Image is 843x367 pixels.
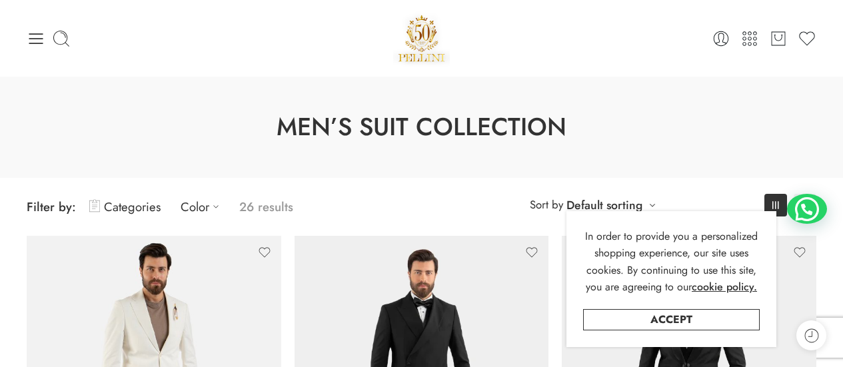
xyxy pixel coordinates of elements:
[798,29,816,48] a: Wishlist
[585,228,758,295] span: In order to provide you a personalized shopping experience, our site uses cookies. By continuing ...
[33,110,810,145] h1: Men’s Suit Collection
[393,10,450,67] img: Pellini
[566,196,642,214] a: Default sorting
[712,29,730,48] a: Login / Register
[530,194,563,216] span: Sort by
[692,278,757,296] a: cookie policy.
[89,191,161,222] a: Categories
[769,29,788,48] a: Cart
[393,10,450,67] a: Pellini -
[27,198,76,216] span: Filter by:
[583,309,760,330] a: Accept
[181,191,226,222] a: Color
[239,191,293,222] p: 26 results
